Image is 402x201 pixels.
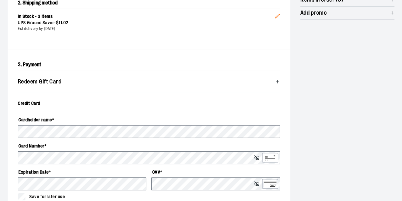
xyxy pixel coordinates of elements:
button: Redeem Gift Card [18,75,280,88]
span: . [62,20,63,25]
span: Credit Card [18,101,40,106]
div: UPS Ground Saver - [18,20,275,26]
label: Card Number * [18,140,280,151]
input: Save for later use [18,193,25,200]
label: Cardholder name * [18,114,280,125]
span: $ [56,20,59,25]
div: In Stock - 3 items [18,13,275,20]
span: Redeem Gift Card [18,79,61,85]
span: Save for later use [29,193,65,200]
span: 02 [63,20,68,25]
label: Expiration Date * [18,167,146,177]
label: CVV * [151,167,280,177]
div: Est delivery by [DATE] [18,26,275,32]
span: Add promo [300,10,327,16]
span: 11 [58,20,62,25]
h2: 3. Payment [18,60,280,70]
button: Add promo [300,7,394,19]
button: Edit [270,3,285,25]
